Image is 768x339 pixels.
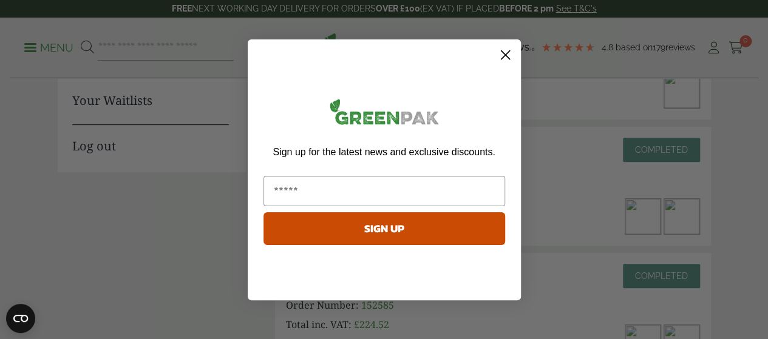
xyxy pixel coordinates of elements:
button: SIGN UP [263,212,505,245]
button: Close dialog [495,44,516,65]
button: Open CMP widget [6,304,35,333]
span: Sign up for the latest news and exclusive discounts. [273,147,495,157]
img: greenpak_logo [263,94,505,135]
input: Email [263,176,505,206]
